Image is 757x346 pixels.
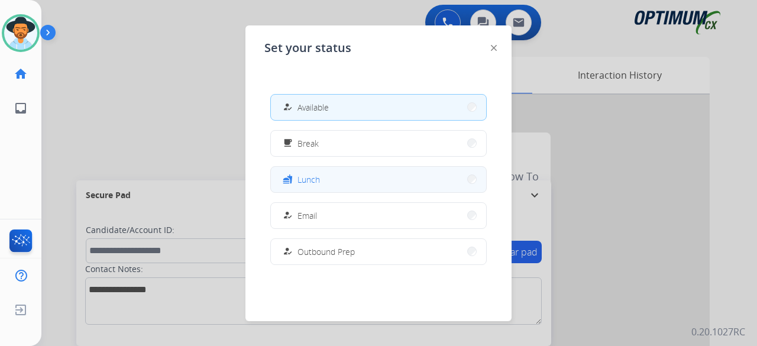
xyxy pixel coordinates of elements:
span: Email [297,209,317,222]
span: Available [297,101,329,114]
button: Lunch [271,167,486,192]
mat-icon: how_to_reg [283,247,293,257]
span: Break [297,137,319,150]
p: 0.20.1027RC [691,325,745,339]
mat-icon: inbox [14,101,28,115]
button: Outbound Prep [271,239,486,264]
mat-icon: free_breakfast [283,138,293,148]
mat-icon: how_to_reg [283,102,293,112]
mat-icon: fastfood [283,174,293,185]
img: avatar [4,17,37,50]
button: Available [271,95,486,120]
span: Outbound Prep [297,245,355,258]
button: Break [271,131,486,156]
img: close-button [491,45,497,51]
mat-icon: how_to_reg [283,211,293,221]
span: Lunch [297,173,320,186]
button: Email [271,203,486,228]
span: Set your status [264,40,351,56]
mat-icon: home [14,67,28,81]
